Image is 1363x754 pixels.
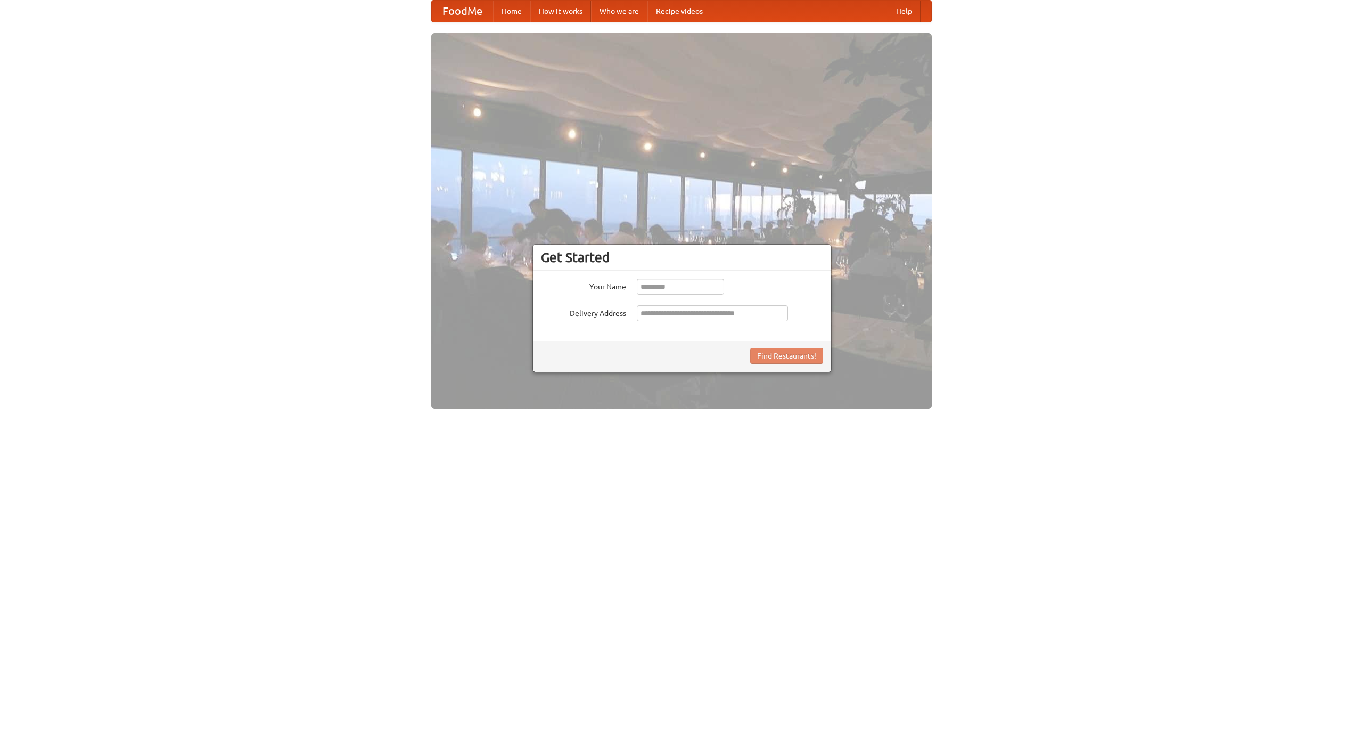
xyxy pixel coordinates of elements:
label: Your Name [541,279,626,292]
h3: Get Started [541,249,823,265]
a: Who we are [591,1,647,22]
a: Home [493,1,530,22]
button: Find Restaurants! [750,348,823,364]
a: Recipe videos [647,1,711,22]
a: FoodMe [432,1,493,22]
label: Delivery Address [541,305,626,319]
a: Help [888,1,921,22]
a: How it works [530,1,591,22]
